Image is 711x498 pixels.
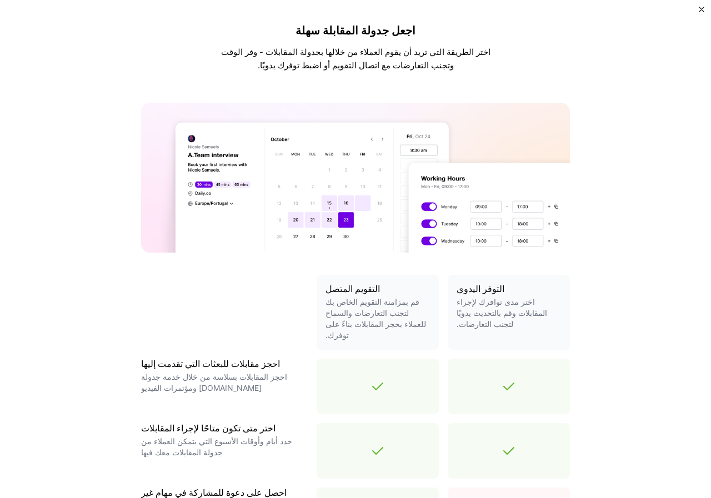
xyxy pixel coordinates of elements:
[457,283,504,294] font: التوفر اليدوي
[141,103,570,253] img: أ. لافتة تقويم الفريق
[141,358,280,369] font: احجز مقابلات للبعثات التي تقدمت إليها
[296,24,415,37] font: اجعل جدولة المقابلة سهلة
[221,47,490,71] font: اختر الطريقة التي تريد أن يقوم العملاء من خلالها بجدولة المقابلات - وفر الوقت وتجنب التعارضات مع ...
[141,422,276,434] font: اختر متى تكون متاحًا لإجراء المقابلات
[326,283,380,294] font: التقويم المتصل
[326,297,426,340] font: قم بمزامنة التقويم الخاص بك لتجنب التعارضات والسماح للعملاء بحجز المقابلات بناءً على توفرك.
[141,372,287,393] font: احجز المقابلات بسلاسة من خلال خدمة جدولة [DOMAIN_NAME] ومؤتمرات الفيديو
[141,436,292,457] font: حدد أيام وأوقات الأسبوع التي يتمكن العملاء من جدولة المقابلات معك فيها
[699,7,704,18] button: يغلق
[457,297,547,329] font: اختر مدى توافرك لإجراء المقابلات وقم بالتحديث يدويًا لتجنب التعارضات.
